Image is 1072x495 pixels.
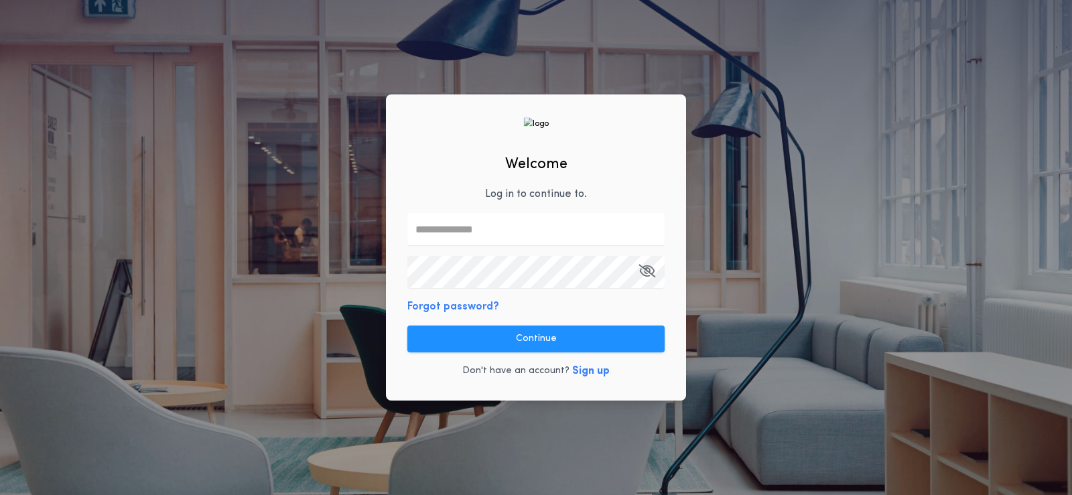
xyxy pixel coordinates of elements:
[462,364,569,378] p: Don't have an account?
[523,117,549,130] img: logo
[505,153,567,175] h2: Welcome
[572,363,610,379] button: Sign up
[407,299,499,315] button: Forgot password?
[407,326,665,352] button: Continue
[485,186,587,202] p: Log in to continue to .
